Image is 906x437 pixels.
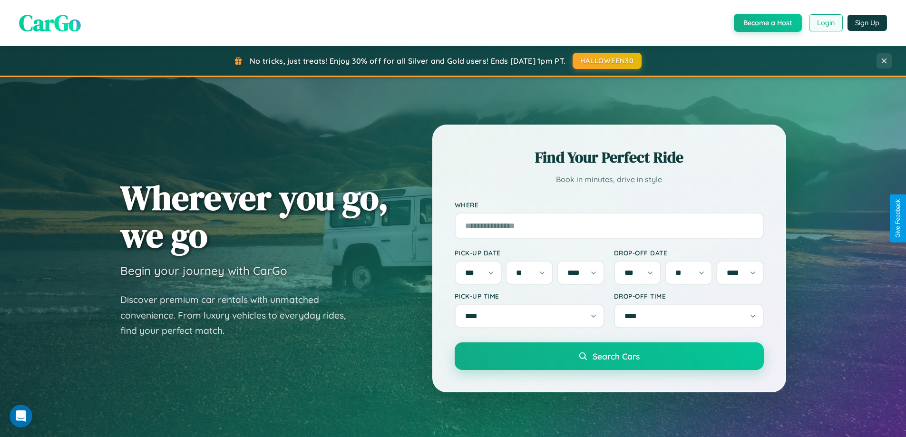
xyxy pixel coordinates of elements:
[573,53,642,69] button: HALLOWEEN30
[809,14,843,31] button: Login
[19,7,81,39] span: CarGo
[120,292,358,339] p: Discover premium car rentals with unmatched convenience. From luxury vehicles to everyday rides, ...
[734,14,802,32] button: Become a Host
[455,147,764,168] h2: Find Your Perfect Ride
[10,405,32,427] iframe: Intercom live chat
[848,15,887,31] button: Sign Up
[895,199,901,238] div: Give Feedback
[455,292,604,300] label: Pick-up Time
[250,56,565,66] span: No tricks, just treats! Enjoy 30% off for all Silver and Gold users! Ends [DATE] 1pm PT.
[455,201,764,209] label: Where
[455,173,764,186] p: Book in minutes, drive in style
[455,342,764,370] button: Search Cars
[120,179,389,254] h1: Wherever you go, we go
[455,249,604,257] label: Pick-up Date
[614,292,764,300] label: Drop-off Time
[593,351,640,361] span: Search Cars
[120,263,287,278] h3: Begin your journey with CarGo
[614,249,764,257] label: Drop-off Date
